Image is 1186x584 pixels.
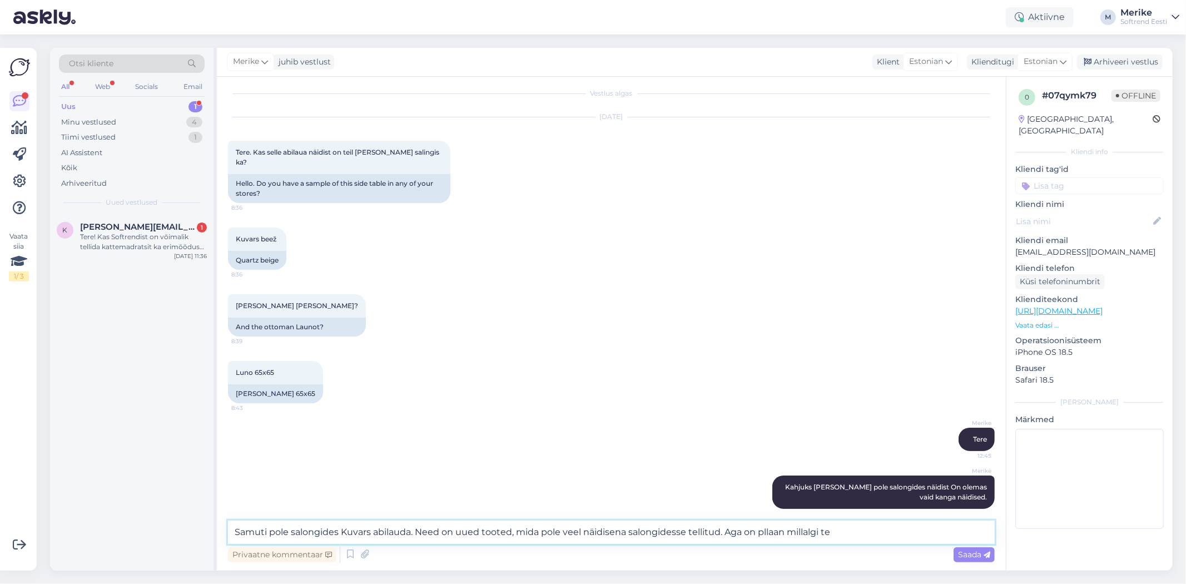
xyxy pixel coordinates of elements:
[236,301,358,310] span: [PERSON_NAME] [PERSON_NAME]?
[181,80,205,94] div: Email
[1015,320,1164,330] p: Vaata edasi ...
[106,197,158,207] span: Uued vestlused
[1077,55,1163,70] div: Arhiveeri vestlus
[950,509,991,518] span: 12:49
[133,80,160,94] div: Socials
[1019,113,1153,137] div: [GEOGRAPHIC_DATA], [GEOGRAPHIC_DATA]
[1015,397,1164,407] div: [PERSON_NAME]
[231,204,273,212] span: 8:36
[80,222,196,232] span: kelli@kellipuusepp.ee
[186,117,202,128] div: 4
[9,57,30,78] img: Askly Logo
[1015,274,1105,289] div: Küsi telefoninumbrit
[973,435,987,443] span: Tere
[1006,7,1074,27] div: Aktiivne
[61,147,102,159] div: AI Assistent
[228,174,450,203] div: Hello. Do you have a sample of this side table in any of your stores?
[1015,374,1164,386] p: Safari 18.5
[1111,90,1160,102] span: Offline
[80,232,207,252] div: Tere! Kas Softrendist on võimalik tellida kattemadratsit ka erimõõdus (210*210cm)?
[1120,8,1179,26] a: MerikeSoftrend Eesti
[69,58,113,70] span: Otsi kliente
[61,178,107,189] div: Arhiveeritud
[1100,9,1116,25] div: M
[228,318,366,336] div: And the ottoman Launot?
[9,271,29,281] div: 1 / 3
[1015,246,1164,258] p: [EMAIL_ADDRESS][DOMAIN_NAME]
[1024,56,1058,68] span: Estonian
[1015,294,1164,305] p: Klienditeekond
[1015,347,1164,358] p: iPhone OS 18.5
[1015,199,1164,210] p: Kliendi nimi
[228,521,995,544] textarea: Samuti pole salongides Kuvars abilauda. Need on uued tooted, mida pole veel näidisena salongidess...
[188,101,202,112] div: 1
[61,162,77,174] div: Kõik
[967,56,1014,68] div: Klienditugi
[1015,306,1103,316] a: [URL][DOMAIN_NAME]
[785,483,989,501] span: Kahjuks [PERSON_NAME] pole salongides näidist On olemas vaid kanga näidised.
[228,251,286,270] div: Quartz beige
[958,550,990,560] span: Saada
[1025,93,1029,101] span: 0
[188,132,202,143] div: 1
[228,547,336,562] div: Privaatne kommentaar
[1015,235,1164,246] p: Kliendi email
[950,419,991,427] span: Merike
[233,56,259,68] span: Merike
[231,270,273,279] span: 8:36
[236,368,274,377] span: Luno 65x65
[231,404,273,412] span: 8:43
[228,384,323,403] div: [PERSON_NAME] 65x65
[197,222,207,232] div: 1
[909,56,943,68] span: Estonian
[59,80,72,94] div: All
[61,132,116,143] div: Tiimi vestlused
[1015,335,1164,347] p: Operatsioonisüsteem
[1015,414,1164,425] p: Märkmed
[1015,147,1164,157] div: Kliendi info
[1120,8,1167,17] div: Merike
[93,80,112,94] div: Web
[1016,215,1151,227] input: Lisa nimi
[63,226,68,234] span: k
[61,101,76,112] div: Uus
[236,148,441,166] span: Tere. Kas selle abilaua näidist on teil [PERSON_NAME] salingis ka?
[9,231,29,281] div: Vaata siia
[61,117,116,128] div: Minu vestlused
[1015,263,1164,274] p: Kliendi telefon
[231,337,273,345] span: 8:39
[950,467,991,475] span: Merike
[1015,177,1164,194] input: Lisa tag
[1120,17,1167,26] div: Softrend Eesti
[236,235,276,243] span: Kuvars beež
[228,112,995,122] div: [DATE]
[872,56,900,68] div: Klient
[228,88,995,98] div: Vestlus algas
[274,56,331,68] div: juhib vestlust
[950,452,991,460] span: 12:45
[174,252,207,260] div: [DATE] 11:36
[1015,164,1164,175] p: Kliendi tag'id
[1015,363,1164,374] p: Brauser
[1042,89,1111,102] div: # 07qymk79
